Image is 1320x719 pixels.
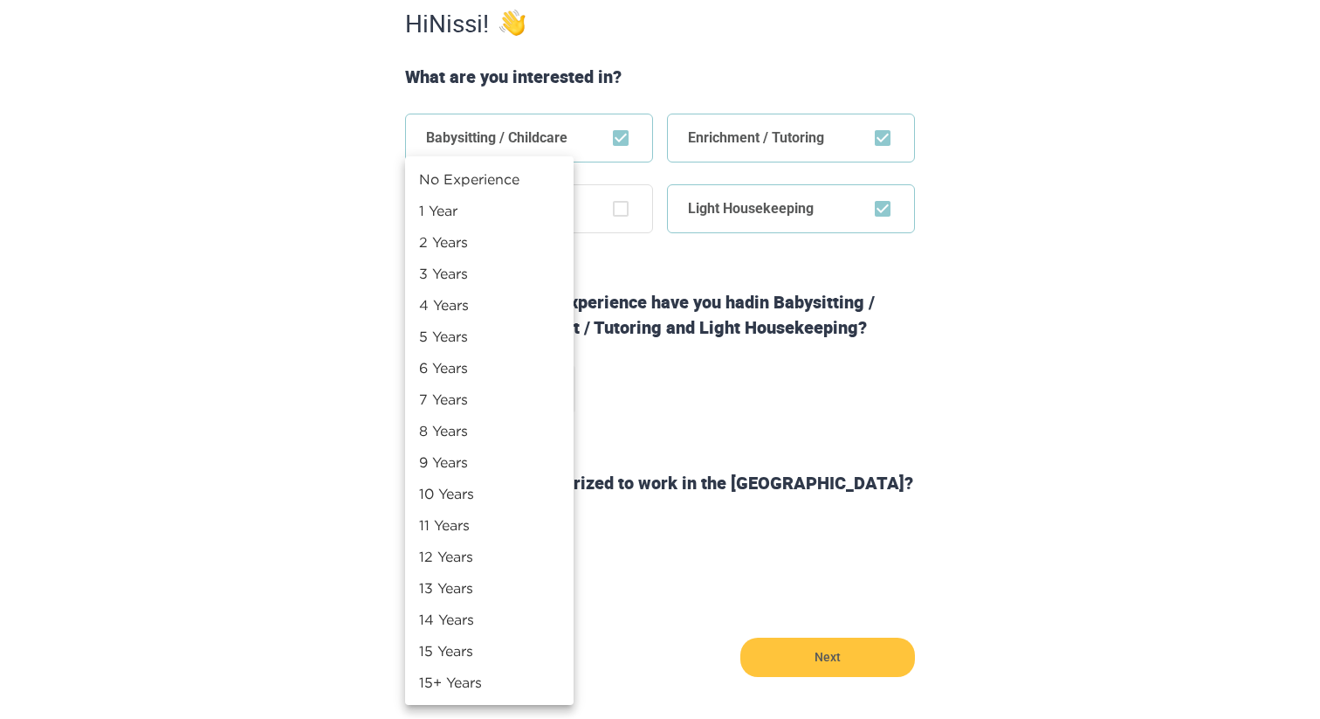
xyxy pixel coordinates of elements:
li: 13 Years [405,572,574,604]
li: 15 Years [405,635,574,667]
li: 1 Year [405,195,574,226]
li: 15+ Years [405,667,574,698]
li: 3 Years [405,258,574,289]
li: 2 Years [405,226,574,258]
li: 8 Years [405,415,574,446]
li: 10 Years [405,478,574,509]
li: 7 Years [405,384,574,415]
li: 14 Years [405,604,574,635]
li: 5 Years [405,321,574,352]
li: 12 Years [405,541,574,572]
li: 11 Years [405,509,574,541]
li: 9 Years [405,446,574,478]
li: 6 Years [405,352,574,384]
li: No Experience [405,163,574,195]
li: 4 Years [405,289,574,321]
